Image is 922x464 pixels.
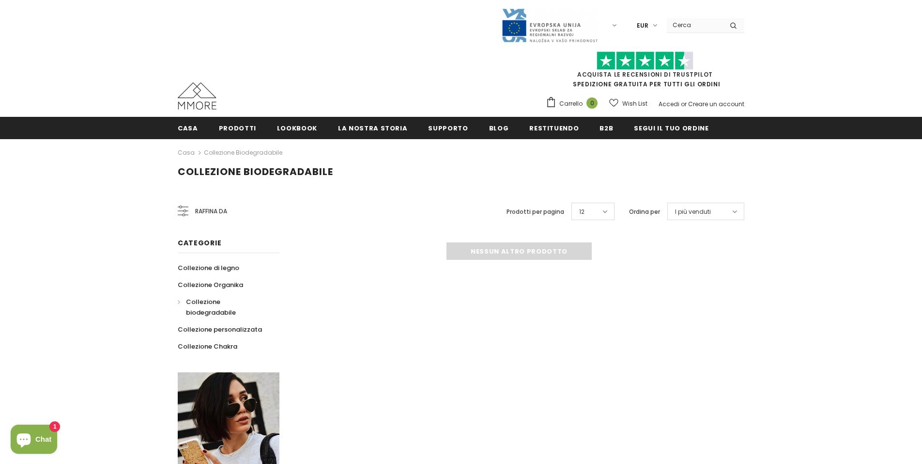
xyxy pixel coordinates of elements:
[277,124,317,133] span: Lookbook
[186,297,236,317] span: Collezione biodegradabile
[489,117,509,139] a: Blog
[178,325,262,334] span: Collezione personalizzata
[178,238,221,248] span: Categorie
[529,124,579,133] span: Restituendo
[178,293,269,321] a: Collezione biodegradabile
[622,99,647,109] span: Wish List
[634,117,708,139] a: Segui il tuo ordine
[178,165,333,178] span: Collezione biodegradabile
[338,117,407,139] a: La nostra storia
[178,263,239,272] span: Collezione di legno
[178,280,243,289] span: Collezione Organika
[688,100,744,108] a: Creare un account
[637,21,648,31] span: EUR
[577,70,713,79] a: Acquista le recensioni di TrustPilot
[277,117,317,139] a: Lookbook
[178,124,198,133] span: Casa
[178,82,216,110] img: Casi MMORE
[634,124,708,133] span: Segui il tuo ordine
[8,425,60,456] inbox-online-store-chat: Shopify online store chat
[586,97,598,109] span: 0
[609,95,647,112] a: Wish List
[428,124,468,133] span: supporto
[178,321,262,338] a: Collezione personalizzata
[178,342,237,351] span: Collezione Chakra
[667,18,722,32] input: Search Site
[219,117,256,139] a: Prodotti
[501,8,598,43] img: Javni Razpis
[178,338,237,355] a: Collezione Chakra
[681,100,687,108] span: or
[597,51,693,70] img: Fidati di Pilot Stars
[507,207,564,217] label: Prodotti per pagina
[629,207,660,217] label: Ordina per
[178,147,195,159] a: Casa
[599,117,613,139] a: B2B
[546,96,602,111] a: Carrello 0
[428,117,468,139] a: supporto
[204,148,282,157] a: Collezione biodegradabile
[501,21,598,29] a: Javni Razpis
[178,276,243,293] a: Collezione Organika
[195,206,227,217] span: Raffina da
[675,207,711,217] span: I più venduti
[219,124,256,133] span: Prodotti
[338,124,407,133] span: La nostra storia
[546,56,744,88] span: SPEDIZIONE GRATUITA PER TUTTI GLI ORDINI
[579,207,584,217] span: 12
[599,124,613,133] span: B2B
[559,99,583,109] span: Carrello
[659,100,679,108] a: Accedi
[529,117,579,139] a: Restituendo
[178,259,239,276] a: Collezione di legno
[489,124,509,133] span: Blog
[178,117,198,139] a: Casa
